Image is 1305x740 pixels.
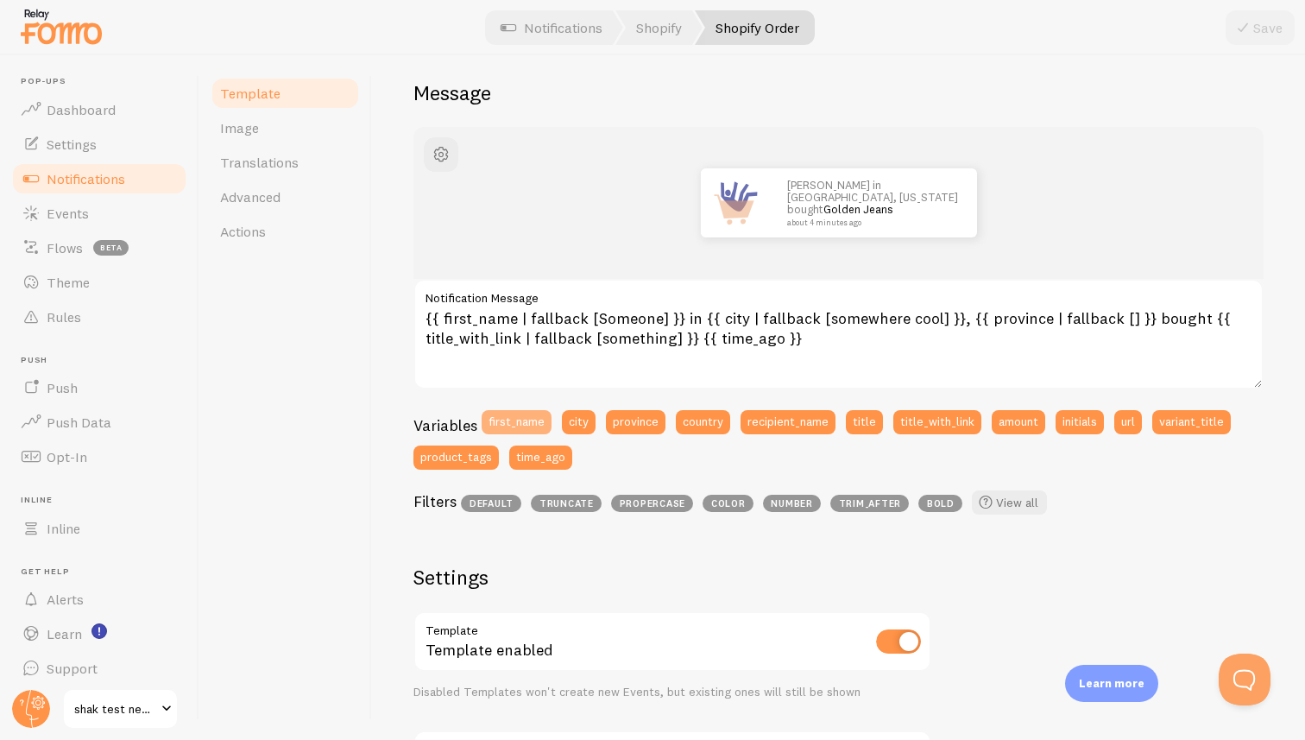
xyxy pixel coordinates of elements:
[1079,675,1144,692] p: Learn more
[413,279,1264,308] label: Notification Message
[413,685,931,700] div: Disabled Templates won't create new Events, but existing ones will still be shown
[787,179,960,227] p: [PERSON_NAME] in [GEOGRAPHIC_DATA], [US_STATE] bought
[10,161,188,196] a: Notifications
[606,410,665,434] button: province
[47,274,90,291] span: Theme
[47,308,81,326] span: Rules
[10,617,188,651] a: Learn
[1056,410,1104,434] button: initials
[787,218,955,227] small: about 4 minutes ago
[62,688,179,730] a: shak test new checkout
[10,231,188,265] a: Flows beta
[482,410,552,434] button: first_name
[413,446,499,470] button: product_tags
[21,355,188,366] span: Push
[413,564,931,591] h2: Settings
[413,491,457,511] h3: Filters
[893,410,981,434] button: title_with_link
[611,495,693,512] span: propercase
[10,370,188,405] a: Push
[10,582,188,617] a: Alerts
[10,196,188,231] a: Events
[93,240,129,256] span: beta
[413,611,931,674] div: Template enabled
[21,76,188,87] span: Pop-ups
[47,414,111,431] span: Push Data
[703,495,753,512] span: color
[10,300,188,334] a: Rules
[918,495,962,512] span: bold
[562,410,596,434] button: city
[10,265,188,300] a: Theme
[21,495,188,506] span: Inline
[676,410,730,434] button: country
[210,214,361,249] a: Actions
[10,92,188,127] a: Dashboard
[21,566,188,578] span: Get Help
[91,623,107,639] svg: <p>Watch New Feature Tutorials!</p>
[992,410,1045,434] button: amount
[210,111,361,145] a: Image
[846,410,883,434] button: title
[47,591,84,608] span: Alerts
[220,154,299,171] span: Translations
[210,76,361,111] a: Template
[47,205,89,222] span: Events
[210,180,361,214] a: Advanced
[701,168,770,237] img: Fomo
[972,490,1047,515] a: View all
[741,410,835,434] button: recipient_name
[47,520,80,537] span: Inline
[1219,654,1270,705] iframe: Help Scout Beacon - Open
[47,136,97,153] span: Settings
[10,511,188,546] a: Inline
[413,79,1264,106] h2: Message
[47,379,78,396] span: Push
[10,440,188,474] a: Opt-In
[47,101,116,118] span: Dashboard
[47,170,125,187] span: Notifications
[74,699,156,719] span: shak test new checkout
[1114,410,1142,434] button: url
[47,660,98,677] span: Support
[10,405,188,440] a: Push Data
[220,223,266,240] span: Actions
[18,4,104,48] img: fomo-relay-logo-orange.svg
[47,448,87,465] span: Opt-In
[461,495,521,512] span: default
[823,202,893,216] a: Golden Jeans
[509,446,572,470] button: time_ago
[413,415,477,435] h3: Variables
[47,239,83,256] span: Flows
[210,145,361,180] a: Translations
[830,495,909,512] span: trim_after
[10,651,188,686] a: Support
[10,127,188,161] a: Settings
[763,495,821,512] span: number
[1065,665,1158,702] div: Learn more
[1152,410,1231,434] button: variant_title
[220,85,281,102] span: Template
[220,188,281,206] span: Advanced
[220,119,259,136] span: Image
[47,625,82,642] span: Learn
[531,495,602,512] span: truncate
